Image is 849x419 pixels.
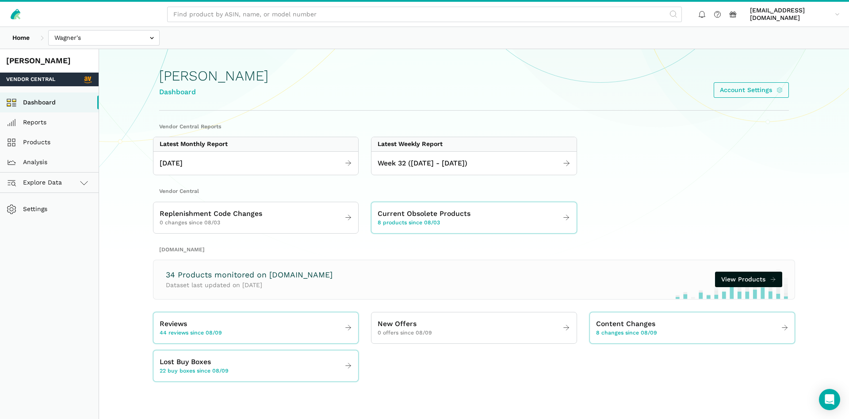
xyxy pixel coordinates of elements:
span: Vendor Central [6,76,55,84]
a: [EMAIL_ADDRESS][DOMAIN_NAME] [747,5,843,23]
a: Week 32 ([DATE] - [DATE]) [371,155,576,172]
input: Wagner's [48,30,160,46]
div: Dashboard [159,87,268,98]
span: View Products [721,275,765,284]
h2: Vendor Central Reports [159,123,789,131]
span: [DATE] [160,158,183,169]
a: Current Obsolete Products 8 products since 08/03 [371,205,576,230]
span: Explore Data [9,177,62,188]
span: 0 changes since 08/03 [160,219,220,227]
span: New Offers [378,319,417,330]
span: Current Obsolete Products [378,208,470,219]
div: Latest Monthly Report [160,140,228,148]
span: Content Changes [596,319,655,330]
a: Home [6,30,36,46]
span: 8 products since 08/03 [378,219,440,227]
a: Replenishment Code Changes 0 changes since 08/03 [153,205,358,230]
input: Find product by ASIN, name, or model number [167,7,682,22]
span: 8 changes since 08/09 [596,329,657,337]
span: 44 reviews since 08/09 [160,329,222,337]
a: Content Changes 8 changes since 08/09 [590,315,795,340]
p: Dataset last updated on [DATE] [166,281,333,290]
span: Reviews [160,319,187,330]
a: [DATE] [153,155,358,172]
div: [PERSON_NAME] [6,55,92,66]
span: 0 offers since 08/09 [378,329,432,337]
h2: Vendor Central [159,188,789,196]
span: [EMAIL_ADDRESS][DOMAIN_NAME] [750,7,832,22]
a: Account Settings [714,82,789,98]
div: Latest Weekly Report [378,140,443,148]
h2: [DOMAIN_NAME] [159,246,789,254]
h1: [PERSON_NAME] [159,68,268,84]
span: Week 32 ([DATE] - [DATE]) [378,158,467,169]
a: View Products [715,272,783,287]
a: Lost Buy Boxes 22 buy boxes since 08/09 [153,354,358,378]
a: Reviews 44 reviews since 08/09 [153,315,358,340]
a: New Offers 0 offers since 08/09 [371,315,576,340]
div: Open Intercom Messenger [819,389,840,410]
h3: 34 Products monitored on [DOMAIN_NAME] [166,269,333,281]
span: Lost Buy Boxes [160,357,211,368]
span: Replenishment Code Changes [160,208,262,219]
span: 22 buy boxes since 08/09 [160,367,229,375]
